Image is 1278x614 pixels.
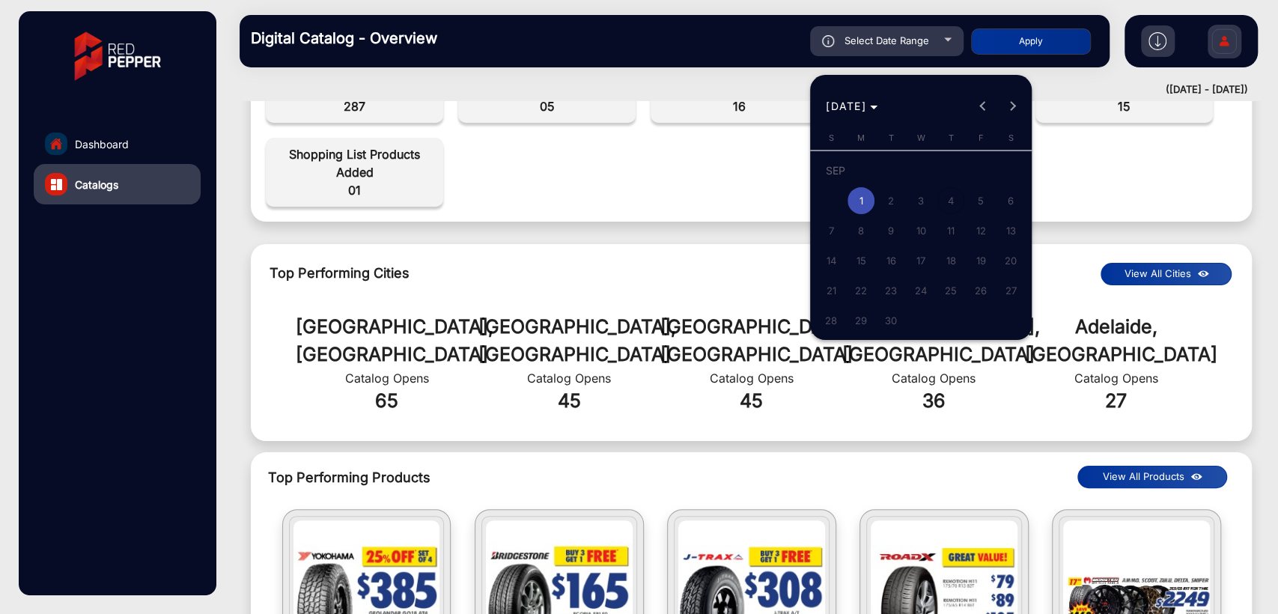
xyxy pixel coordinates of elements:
button: September 13, 2025 [996,216,1026,246]
span: T [948,133,953,143]
button: September 26, 2025 [966,276,996,306]
button: September 9, 2025 [876,216,906,246]
span: 19 [967,247,994,274]
button: September 15, 2025 [846,246,876,276]
button: September 19, 2025 [966,246,996,276]
span: 24 [907,277,934,304]
span: 23 [877,277,904,304]
button: September 30, 2025 [876,306,906,335]
span: 28 [818,307,845,334]
button: September 21, 2025 [816,276,846,306]
button: September 25, 2025 [936,276,966,306]
button: September 1, 2025 [846,186,876,216]
span: S [1008,133,1013,143]
span: 22 [848,277,874,304]
span: 6 [997,187,1024,214]
span: 14 [818,247,845,274]
button: September 4, 2025 [936,186,966,216]
button: September 29, 2025 [846,306,876,335]
td: SEP [816,156,1026,186]
button: September 2, 2025 [876,186,906,216]
span: 27 [997,277,1024,304]
button: September 10, 2025 [906,216,936,246]
span: 3 [907,187,934,214]
span: 10 [907,217,934,244]
button: September 24, 2025 [906,276,936,306]
button: September 23, 2025 [876,276,906,306]
span: 25 [937,277,964,304]
button: Choose month and year [820,93,883,120]
span: 7 [818,217,845,244]
span: S [828,133,833,143]
button: September 20, 2025 [996,246,1026,276]
button: September 16, 2025 [876,246,906,276]
button: September 18, 2025 [936,246,966,276]
span: 11 [937,217,964,244]
button: September 11, 2025 [936,216,966,246]
span: 20 [997,247,1024,274]
span: T [888,133,893,143]
span: 5 [967,187,994,214]
span: 4 [937,187,964,214]
span: 29 [848,307,874,334]
span: 9 [877,217,904,244]
span: 1 [848,187,874,214]
button: September 7, 2025 [816,216,846,246]
span: 16 [877,247,904,274]
button: September 8, 2025 [846,216,876,246]
span: 2 [877,187,904,214]
span: 30 [877,307,904,334]
span: 12 [967,217,994,244]
button: September 14, 2025 [816,246,846,276]
span: 21 [818,277,845,304]
span: 15 [848,247,874,274]
span: 17 [907,247,934,274]
button: September 12, 2025 [966,216,996,246]
button: September 22, 2025 [846,276,876,306]
button: September 17, 2025 [906,246,936,276]
button: September 6, 2025 [996,186,1026,216]
button: September 3, 2025 [906,186,936,216]
span: 18 [937,247,964,274]
span: M [857,133,865,143]
span: 8 [848,217,874,244]
button: September 27, 2025 [996,276,1026,306]
span: W [916,133,925,143]
span: 26 [967,277,994,304]
span: F [978,133,983,143]
button: September 28, 2025 [816,306,846,335]
span: [DATE] [826,100,866,112]
span: 13 [997,217,1024,244]
button: September 5, 2025 [966,186,996,216]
